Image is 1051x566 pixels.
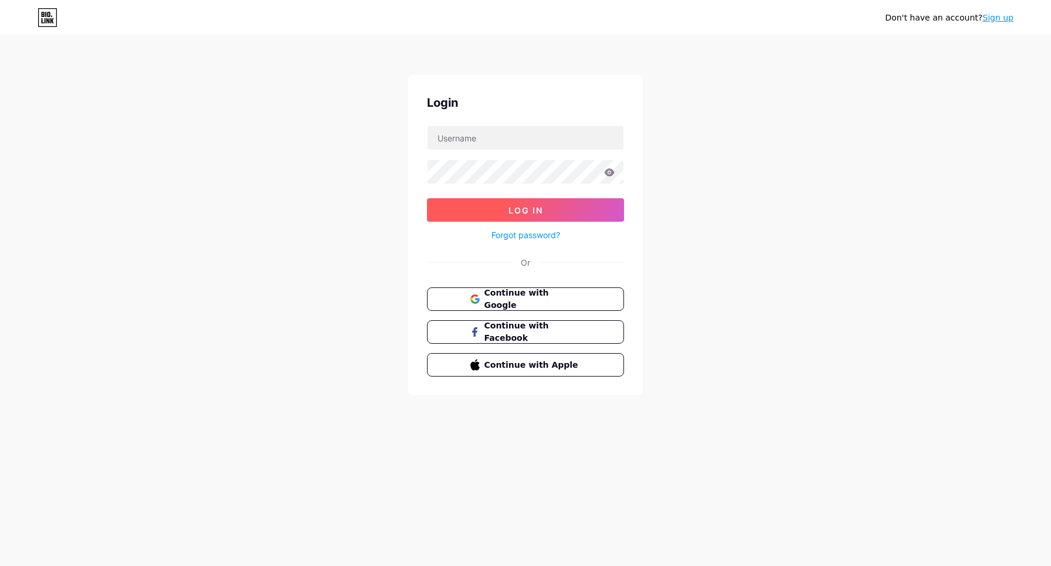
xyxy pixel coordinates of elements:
[484,320,581,344] span: Continue with Facebook
[427,94,624,111] div: Login
[508,205,543,215] span: Log In
[427,320,624,344] button: Continue with Facebook
[521,256,530,269] div: Or
[428,126,623,150] input: Username
[427,353,624,377] button: Continue with Apple
[427,287,624,311] button: Continue with Google
[885,12,1013,24] div: Don't have an account?
[427,198,624,222] button: Log In
[484,287,581,311] span: Continue with Google
[484,359,581,371] span: Continue with Apple
[491,229,560,241] a: Forgot password?
[982,13,1013,22] a: Sign up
